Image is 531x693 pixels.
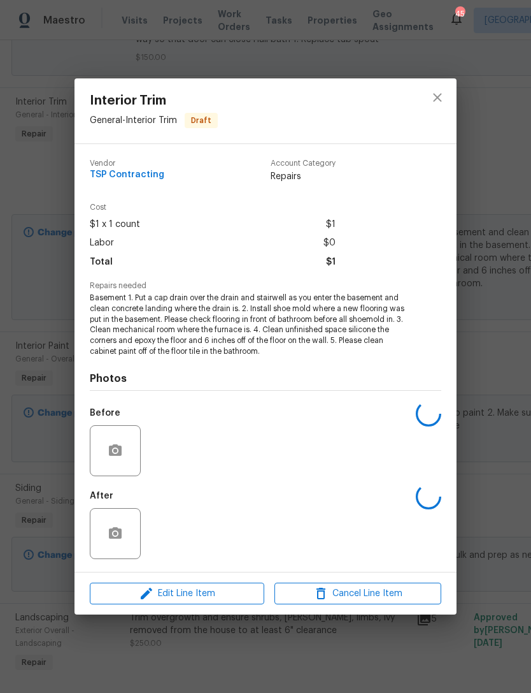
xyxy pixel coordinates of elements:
[90,215,140,234] span: $1 x 1 count
[278,586,437,602] span: Cancel Line Item
[90,372,441,385] h4: Photos
[186,114,216,127] span: Draft
[326,253,336,272] span: $1
[90,293,406,357] span: Basement 1. Put a cap drain over the drain and stairwell as you enter the basement and clean conc...
[90,115,177,124] span: General - Interior Trim
[422,82,453,113] button: close
[90,170,164,180] span: TSP Contracting
[271,159,336,168] span: Account Category
[94,586,260,602] span: Edit Line Item
[90,234,114,252] span: Labor
[90,253,113,272] span: Total
[90,159,164,168] span: Vendor
[90,583,264,605] button: Edit Line Item
[323,234,336,252] span: $0
[274,583,441,605] button: Cancel Line Item
[326,215,336,234] span: $1
[271,170,336,183] span: Repairs
[90,94,218,108] span: Interior Trim
[90,203,336,212] span: Cost
[90,409,120,418] h5: Before
[90,492,113,500] h5: After
[455,8,464,20] div: 45
[90,282,441,290] span: Repairs needed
